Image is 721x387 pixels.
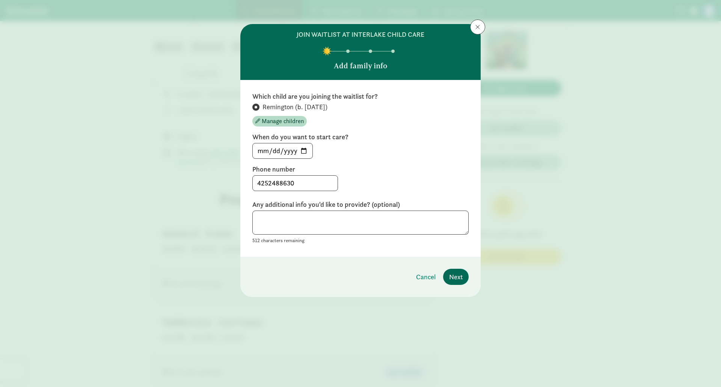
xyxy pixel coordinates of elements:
label: Phone number [252,165,469,174]
h6: join waitlist at Interlake Child Care [297,30,424,39]
span: Remington (b. [DATE]) [262,102,327,111]
label: When do you want to start care? [252,133,469,142]
label: Any additional info you'd like to provide? (optional) [252,200,469,209]
span: Next [449,272,463,282]
label: Which child are you joining the waitlist for? [252,92,469,101]
button: Cancel [410,269,442,285]
span: Cancel [416,272,436,282]
small: 512 characters remaining [252,237,305,244]
button: Next [443,269,469,285]
span: Manage children [262,117,304,126]
input: 5555555555 [253,176,338,191]
p: Add family info [334,60,387,71]
button: Manage children [252,116,307,126]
